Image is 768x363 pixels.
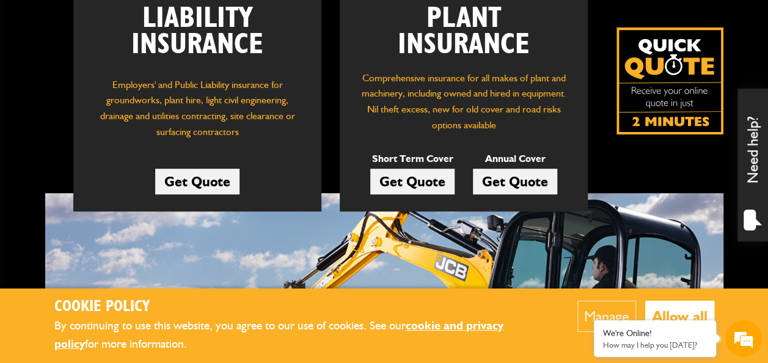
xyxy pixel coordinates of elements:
div: We're Online! [603,328,707,339]
a: Get Quote [370,169,455,194]
button: Manage [577,301,636,332]
p: Annual Cover [473,151,557,167]
p: By continuing to use this website, you agree to our use of cookies. See our for more information. [54,317,540,354]
p: Comprehensive insurance for all makes of plant and machinery, including owned and hired in equipm... [358,70,569,133]
h2: Plant Insurance [358,5,569,58]
a: Get your insurance quote isn just 2-minutes [616,28,723,134]
h2: Cookie Policy [54,298,540,317]
h2: Liability Insurance [92,5,303,65]
p: Short Term Cover [370,151,455,167]
img: Quick Quote [616,28,723,134]
a: cookie and privacy policy [54,318,503,351]
p: Employers' and Public Liability insurance for groundworks, plant hire, light civil engineering, d... [92,77,303,146]
p: How may I help you today? [603,340,707,350]
button: Allow all [645,301,714,332]
div: Need help? [737,89,768,241]
a: Get Quote [473,169,557,194]
a: Get Quote [155,169,240,194]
